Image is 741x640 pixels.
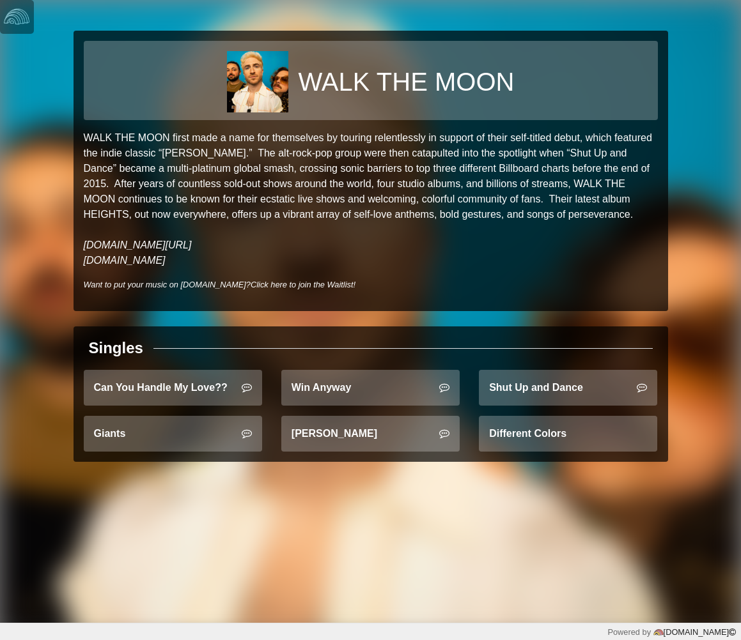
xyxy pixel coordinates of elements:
[251,280,355,289] a: Click here to join the Waitlist!
[84,280,356,289] i: Want to put your music on [DOMAIN_NAME]?
[653,627,664,637] img: logo-color-e1b8fa5219d03fcd66317c3d3cfaab08a3c62fe3c3b9b34d55d8365b78b1766b.png
[4,4,29,29] img: logo-white-4c48a5e4bebecaebe01ca5a9d34031cfd3d4ef9ae749242e8c4bf12ef99f53e8.png
[281,370,460,406] a: Win Anyway
[84,130,658,268] p: WALK THE MOON first made a name for themselves by touring relentlessly in support of their self-t...
[479,370,657,406] a: Shut Up and Dance
[607,626,736,638] div: Powered by
[651,627,736,637] a: [DOMAIN_NAME]
[89,337,143,360] div: Singles
[299,66,515,97] h1: WALK THE MOON
[84,416,262,452] a: Giants
[479,416,657,452] a: Different Colors
[84,240,192,250] a: [DOMAIN_NAME][URL]
[84,255,166,266] a: [DOMAIN_NAME]
[281,416,460,452] a: [PERSON_NAME]
[84,370,262,406] a: Can You Handle My Love??
[227,51,288,112] img: 338b1fbd381984b11e422ecb6bdac12289548b1f83705eb59faa29187b674643.jpg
